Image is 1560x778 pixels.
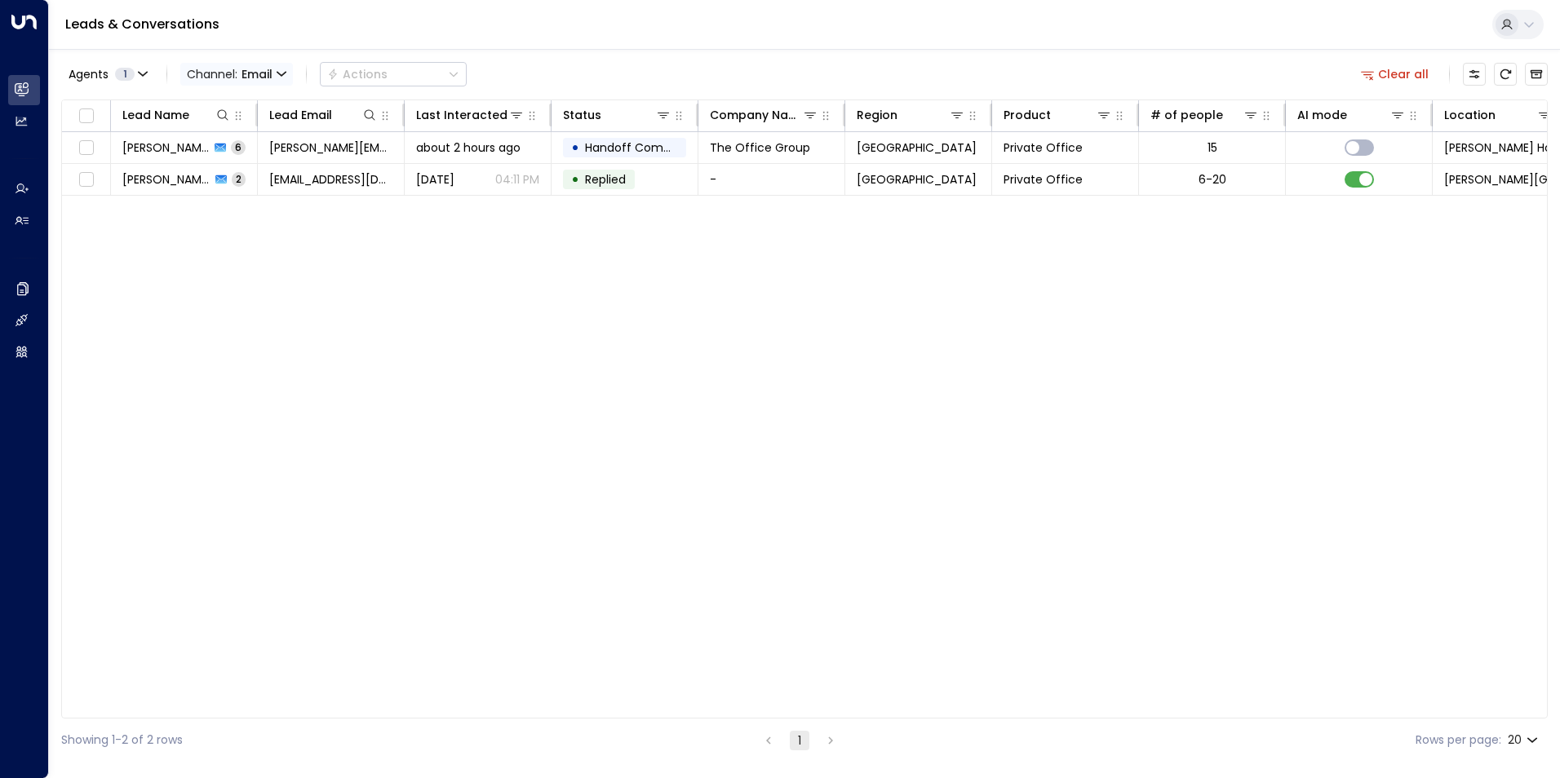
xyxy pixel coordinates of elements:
nav: pagination navigation [758,730,841,750]
span: The Office Group [710,139,810,156]
div: • [571,166,579,193]
span: Channel: [180,63,293,86]
div: # of people [1150,105,1259,125]
div: Lead Email [269,105,332,125]
span: 6 [231,140,246,154]
div: • [571,134,579,161]
span: Handoff Completed [585,139,700,156]
div: # of people [1150,105,1223,125]
div: Status [563,105,671,125]
span: Private Office [1004,171,1083,188]
p: 04:11 PM [495,171,539,188]
span: London [857,139,977,156]
button: Channel:Email [180,63,293,86]
div: 6-20 [1199,171,1226,188]
span: 1 [115,68,135,81]
button: Actions [320,62,467,86]
span: Nicola Merry [122,139,210,156]
div: Last Interacted [416,105,525,125]
div: 15 [1208,139,1217,156]
div: Button group with a nested menu [320,62,467,86]
div: Location [1444,105,1496,125]
div: AI mode [1297,105,1347,125]
button: Agents1 [61,63,153,86]
div: Region [857,105,965,125]
div: Location [1444,105,1553,125]
span: Private Office [1004,139,1083,156]
div: Company Name [710,105,802,125]
button: Archived Leads [1525,63,1548,86]
div: Last Interacted [416,105,507,125]
span: Email [242,68,273,81]
a: Leads & Conversations [65,15,219,33]
span: Yesterday [416,171,454,188]
div: 20 [1508,728,1541,752]
span: Replied [585,171,626,188]
div: AI mode [1297,105,1406,125]
span: Toggle select row [76,170,96,190]
button: page 1 [790,731,809,750]
div: Actions [327,67,388,82]
span: Refresh [1494,63,1517,86]
div: Showing 1-2 of 2 rows [61,732,183,749]
span: Nicola.Merry@theofficegroup.com [269,139,392,156]
div: Region [857,105,897,125]
div: Product [1004,105,1112,125]
div: Company Name [710,105,818,125]
button: Customize [1463,63,1486,86]
span: London [857,171,977,188]
label: Rows per page: [1416,732,1501,749]
div: Product [1004,105,1051,125]
div: Lead Email [269,105,378,125]
div: Lead Name [122,105,189,125]
button: Clear all [1354,63,1436,86]
div: Status [563,105,601,125]
span: Toggle select all [76,106,96,126]
span: James Pinner [122,171,211,188]
span: about 2 hours ago [416,139,521,156]
span: Agents [69,69,109,80]
span: 2 [232,172,246,186]
div: Lead Name [122,105,231,125]
span: jamespinnerbbr@gmail.com [269,171,392,188]
span: Toggle select row [76,138,96,158]
td: - [698,164,845,195]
